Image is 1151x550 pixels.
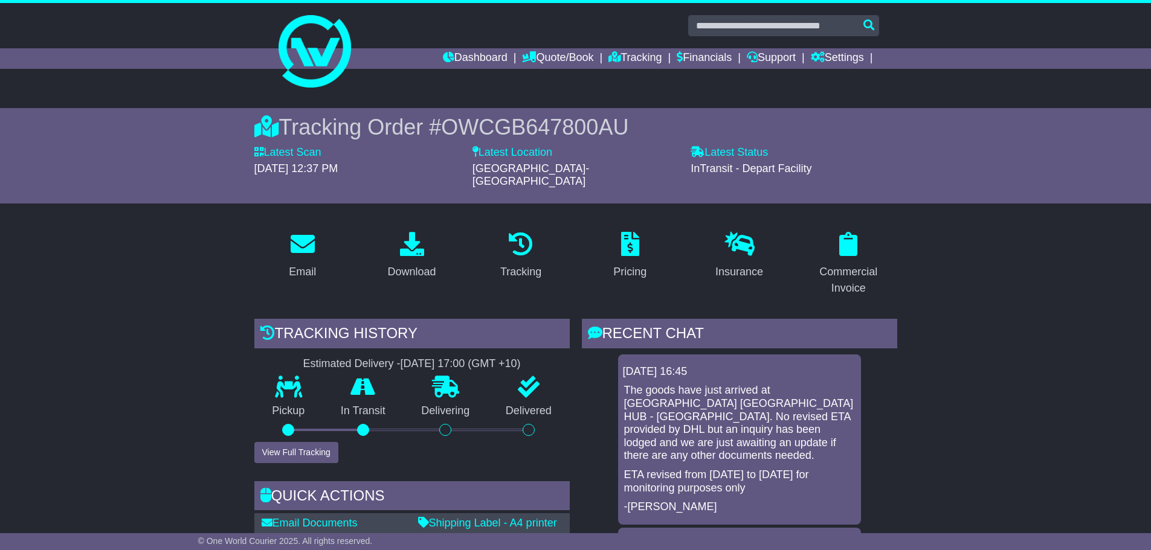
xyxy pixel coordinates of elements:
[289,264,316,280] div: Email
[254,481,570,514] div: Quick Actions
[404,405,488,418] p: Delivering
[605,228,654,284] a: Pricing
[254,357,570,371] div: Estimated Delivery -
[281,228,324,284] a: Email
[811,48,864,69] a: Settings
[472,146,552,159] label: Latest Location
[262,517,358,529] a: Email Documents
[522,48,593,69] a: Quote/Book
[624,500,855,514] p: -[PERSON_NAME]
[608,48,662,69] a: Tracking
[443,48,508,69] a: Dashboard
[747,48,796,69] a: Support
[624,384,855,462] p: The goods have just arrived at [GEOGRAPHIC_DATA] [GEOGRAPHIC_DATA] HUB - [GEOGRAPHIC_DATA]. No re...
[472,162,589,188] span: [GEOGRAPHIC_DATA]-[GEOGRAPHIC_DATA]
[254,405,323,418] p: Pickup
[387,264,436,280] div: Download
[401,357,521,371] div: [DATE] 17:00 (GMT +10)
[254,114,897,140] div: Tracking Order #
[254,146,321,159] label: Latest Scan
[582,319,897,351] div: RECENT CHAT
[613,264,646,280] div: Pricing
[623,365,856,379] div: [DATE] 16:45
[418,517,557,529] a: Shipping Label - A4 printer
[691,146,768,159] label: Latest Status
[379,228,443,284] a: Download
[715,264,763,280] div: Insurance
[198,536,373,546] span: © One World Courier 2025. All rights reserved.
[808,264,889,296] div: Commercial Invoice
[254,162,338,174] span: [DATE] 12:37 PM
[708,228,771,284] a: Insurance
[323,405,404,418] p: In Transit
[500,264,541,280] div: Tracking
[691,162,811,174] span: InTransit - Depart Facility
[492,228,549,284] a: Tracking
[254,319,570,351] div: Tracking history
[677,48,732,69] a: Financials
[254,442,338,463] button: View Full Tracking
[488,405,570,418] p: Delivered
[800,228,897,301] a: Commercial Invoice
[624,468,855,494] p: ETA revised from [DATE] to [DATE] for monitoring purposes only
[441,115,628,139] span: OWCGB647800AU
